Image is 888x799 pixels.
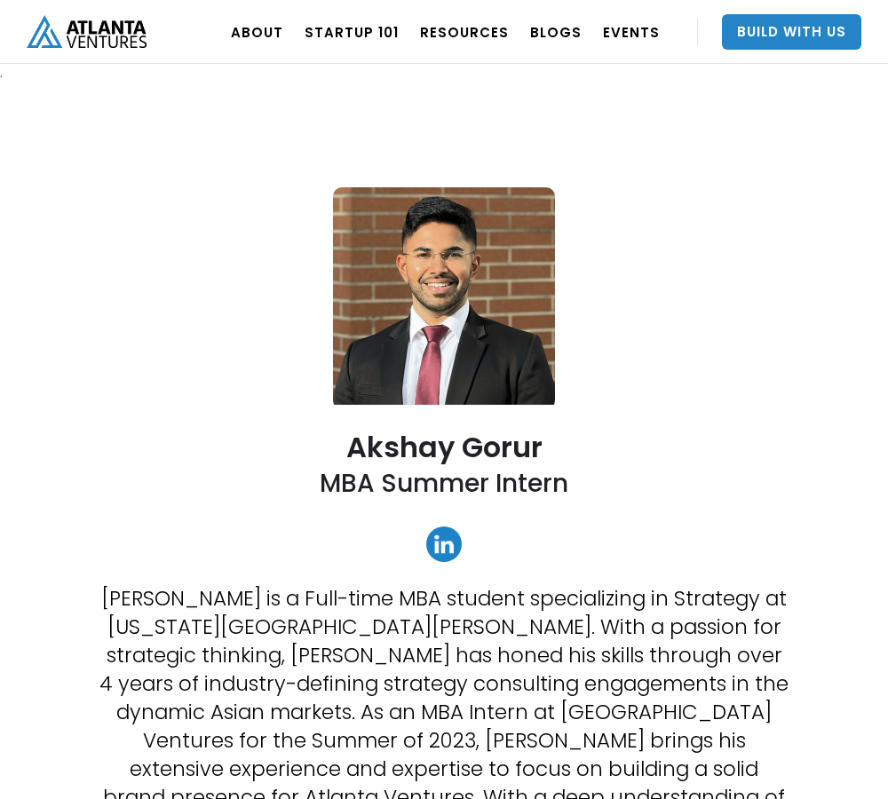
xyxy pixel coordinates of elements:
[420,7,509,57] a: RESOURCES
[530,7,582,57] a: BLOGS
[346,431,543,463] h2: Akshay Gorur
[305,7,399,57] a: Startup 101
[603,7,660,57] a: EVENTS
[722,14,861,50] a: Build With Us
[231,7,283,57] a: ABOUT
[320,467,568,500] h2: MBA Summer Intern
